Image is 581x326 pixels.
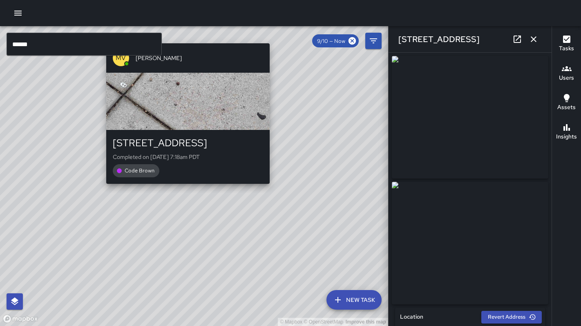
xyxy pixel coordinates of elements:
[559,74,574,83] h6: Users
[312,38,350,45] span: 9/10 — Now
[326,290,382,310] button: New Task
[559,44,574,53] h6: Tasks
[400,313,423,322] h6: Location
[116,53,126,63] p: MV
[136,54,263,62] span: [PERSON_NAME]
[481,311,542,324] button: Revert Address
[392,182,548,304] img: request_images%2F368aa440-8e57-11f0-9a42-6b766876942e
[398,33,480,46] h6: [STREET_ADDRESS]
[365,33,382,49] button: Filters
[556,132,577,141] h6: Insights
[120,167,159,174] span: Code Brown
[557,103,576,112] h6: Assets
[106,43,270,184] button: MV[PERSON_NAME][STREET_ADDRESS]Completed on [DATE] 7:18am PDTCode Brown
[312,34,359,47] div: 9/10 — Now
[552,118,581,147] button: Insights
[392,56,548,179] img: request_images%2F34b80720-8e57-11f0-9a42-6b766876942e
[552,88,581,118] button: Assets
[552,29,581,59] button: Tasks
[552,59,581,88] button: Users
[113,136,263,150] div: [STREET_ADDRESS]
[113,153,263,161] p: Completed on [DATE] 7:18am PDT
